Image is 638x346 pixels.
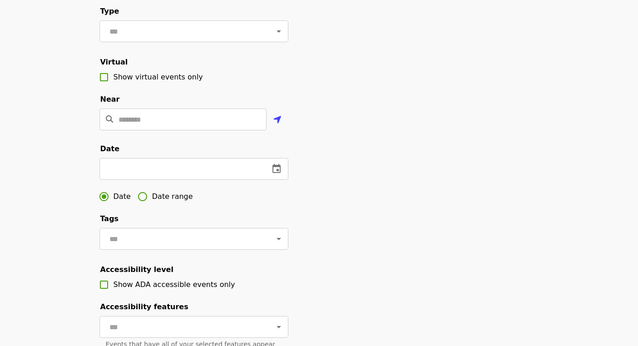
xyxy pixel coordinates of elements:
button: Use my location [267,109,288,131]
input: Location [119,109,267,130]
span: Tags [100,214,119,223]
span: Date [114,191,131,202]
span: Virtual [100,58,128,66]
button: Open [272,25,285,38]
span: Accessibility features [100,302,188,311]
span: Show ADA accessible events only [114,280,235,289]
span: Type [100,7,119,15]
button: Open [272,321,285,333]
i: location-arrow icon [273,114,282,125]
span: Accessibility level [100,265,173,274]
span: Date [100,144,120,153]
i: search icon [106,115,113,124]
span: Show virtual events only [114,73,203,81]
button: change date [266,158,287,180]
span: Date range [152,191,193,202]
button: Open [272,232,285,245]
span: Near [100,95,120,104]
